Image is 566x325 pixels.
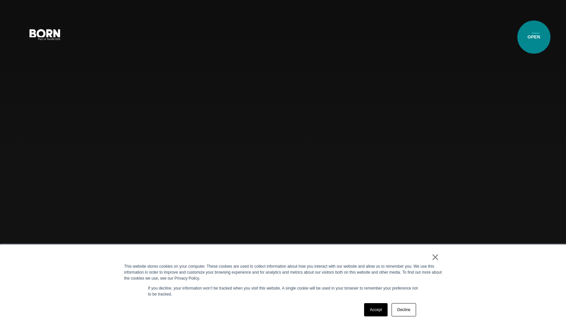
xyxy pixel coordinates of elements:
button: Open [528,27,543,41]
p: If you decline, your information won’t be tracked when you visit this website. A single cookie wi... [148,285,418,297]
div: This website stores cookies on your computer. These cookies are used to collect information about... [124,263,442,281]
a: Accept [364,303,388,316]
a: × [431,254,439,260]
a: Decline [392,303,416,316]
